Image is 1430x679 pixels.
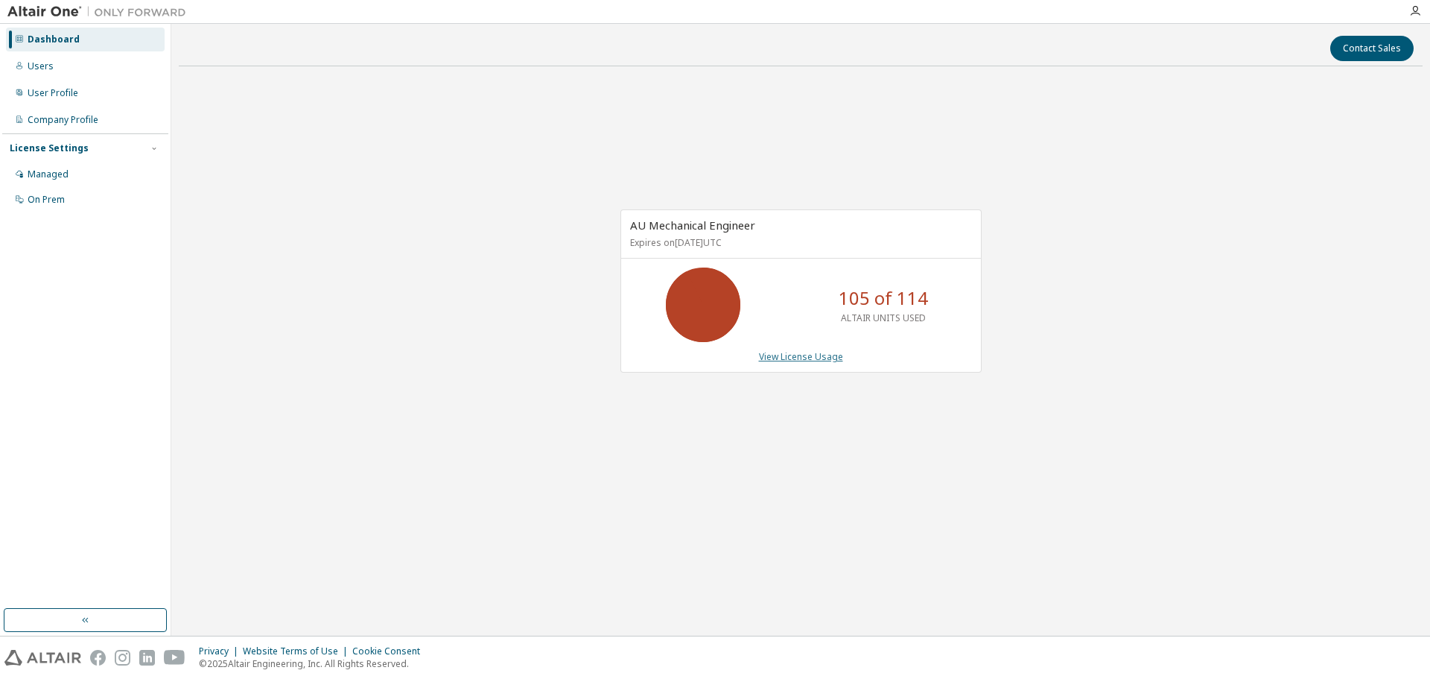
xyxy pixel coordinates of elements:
p: © 2025 Altair Engineering, Inc. All Rights Reserved. [199,657,429,670]
p: 105 of 114 [839,285,928,311]
img: facebook.svg [90,650,106,666]
div: Company Profile [28,114,98,126]
p: ALTAIR UNITS USED [841,312,926,324]
img: Altair One [7,4,194,19]
a: View License Usage [759,350,843,363]
img: altair_logo.svg [4,650,81,666]
div: On Prem [28,194,65,206]
div: License Settings [10,142,89,154]
span: AU Mechanical Engineer [630,218,755,233]
div: Cookie Consent [352,645,429,657]
div: Dashboard [28,34,80,45]
div: User Profile [28,87,78,99]
img: linkedin.svg [139,650,155,666]
p: Expires on [DATE] UTC [630,236,968,249]
div: Website Terms of Use [243,645,352,657]
div: Managed [28,168,69,180]
button: Contact Sales [1330,36,1414,61]
img: youtube.svg [164,650,185,666]
img: instagram.svg [115,650,130,666]
div: Privacy [199,645,243,657]
div: Users [28,60,54,72]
